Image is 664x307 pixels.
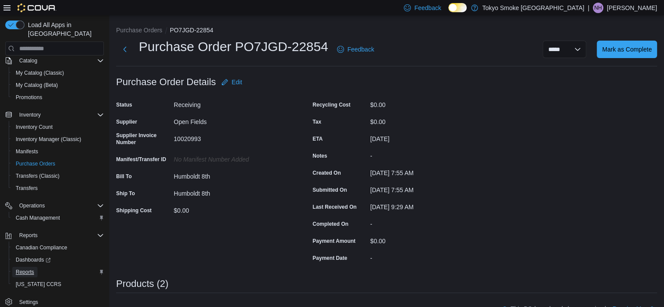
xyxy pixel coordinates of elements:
[9,182,107,194] button: Transfers
[12,255,104,265] span: Dashboards
[16,55,41,66] button: Catalog
[12,80,62,90] a: My Catalog (Beta)
[116,26,657,36] nav: An example of EuiBreadcrumbs
[170,27,213,34] button: PO7JGD-22854
[313,118,321,125] label: Tax
[12,267,38,277] a: Reports
[16,256,51,263] span: Dashboards
[24,21,104,38] span: Load All Apps in [GEOGRAPHIC_DATA]
[414,3,441,12] span: Feedback
[12,146,104,157] span: Manifests
[116,156,166,163] label: Manifest/Transfer ID
[313,101,351,108] label: Recycling Cost
[12,242,71,253] a: Canadian Compliance
[370,251,487,262] div: -
[16,172,59,179] span: Transfers (Classic)
[12,134,104,145] span: Inventory Manager (Classic)
[12,80,104,90] span: My Catalog (Beta)
[16,230,104,241] span: Reports
[16,148,38,155] span: Manifests
[9,145,107,158] button: Manifests
[16,136,81,143] span: Inventory Manager (Classic)
[116,279,169,289] h3: Products (2)
[174,204,291,214] div: $0.00
[174,169,291,180] div: Humboldt 8th
[19,299,38,306] span: Settings
[116,27,162,34] button: Purchase Orders
[116,118,137,125] label: Supplier
[313,169,341,176] label: Created On
[12,68,104,78] span: My Catalog (Classic)
[16,214,60,221] span: Cash Management
[218,73,246,91] button: Edit
[313,186,347,193] label: Submitted On
[116,207,151,214] label: Shipping Cost
[12,213,104,223] span: Cash Management
[16,244,67,251] span: Canadian Compliance
[334,41,378,58] a: Feedback
[313,204,357,210] label: Last Received On
[16,110,104,120] span: Inventory
[12,171,104,181] span: Transfers (Classic)
[313,135,323,142] label: ETA
[12,122,104,132] span: Inventory Count
[16,55,104,66] span: Catalog
[9,266,107,278] button: Reports
[19,111,41,118] span: Inventory
[370,217,487,228] div: -
[174,98,291,108] div: Receiving
[370,234,487,245] div: $0.00
[12,242,104,253] span: Canadian Compliance
[12,183,104,193] span: Transfers
[12,159,104,169] span: Purchase Orders
[12,183,41,193] a: Transfers
[16,200,48,211] button: Operations
[347,45,374,54] span: Feedback
[9,158,107,170] button: Purchase Orders
[116,101,132,108] label: Status
[16,94,42,101] span: Promotions
[116,190,135,197] label: Ship To
[370,149,487,159] div: -
[12,279,65,290] a: [US_STATE] CCRS
[232,78,242,86] span: Edit
[594,3,602,13] span: NH
[9,241,107,254] button: Canadian Compliance
[370,132,487,142] div: [DATE]
[174,152,291,163] div: No Manifest Number added
[482,3,585,13] p: Tokyo Smoke [GEOGRAPHIC_DATA]
[16,110,44,120] button: Inventory
[12,255,54,265] a: Dashboards
[9,121,107,133] button: Inventory Count
[2,109,107,121] button: Inventory
[16,124,53,131] span: Inventory Count
[370,200,487,210] div: [DATE] 9:29 AM
[16,281,61,288] span: [US_STATE] CCRS
[313,221,348,228] label: Completed On
[12,134,85,145] a: Inventory Manager (Classic)
[116,173,132,180] label: Bill To
[12,92,104,103] span: Promotions
[448,3,467,12] input: Dark Mode
[12,146,41,157] a: Manifests
[139,38,328,55] h1: Purchase Order PO7JGD-22854
[313,152,327,159] label: Notes
[174,115,291,125] div: Open Fields
[16,200,104,211] span: Operations
[116,41,134,58] button: Next
[9,254,107,266] a: Dashboards
[607,3,657,13] p: [PERSON_NAME]
[116,77,216,87] h3: Purchase Order Details
[12,159,59,169] a: Purchase Orders
[16,269,34,276] span: Reports
[16,185,38,192] span: Transfers
[370,166,487,176] div: [DATE] 7:55 AM
[174,132,291,142] div: 10020993
[16,160,55,167] span: Purchase Orders
[588,3,589,13] p: |
[9,79,107,91] button: My Catalog (Beta)
[9,67,107,79] button: My Catalog (Classic)
[12,267,104,277] span: Reports
[370,115,487,125] div: $0.00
